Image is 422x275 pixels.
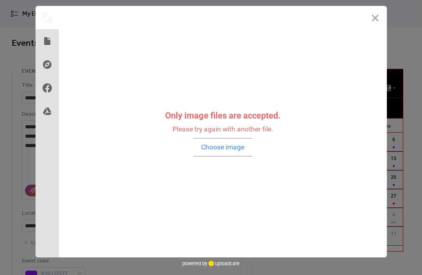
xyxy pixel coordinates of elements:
div: Only image files are accepted. [165,111,280,120]
button: Choose image [193,138,252,156]
div: Google Drive [36,100,59,123]
div: Direct Link [36,53,59,76]
div: powered by [182,257,240,269]
div: Preview [36,6,59,29]
div: Please try again with another file. [173,124,273,134]
a: uploadcare [207,261,240,266]
div: Facebook [36,76,59,100]
button: Close [363,6,387,29]
div: Local Files [36,29,59,53]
